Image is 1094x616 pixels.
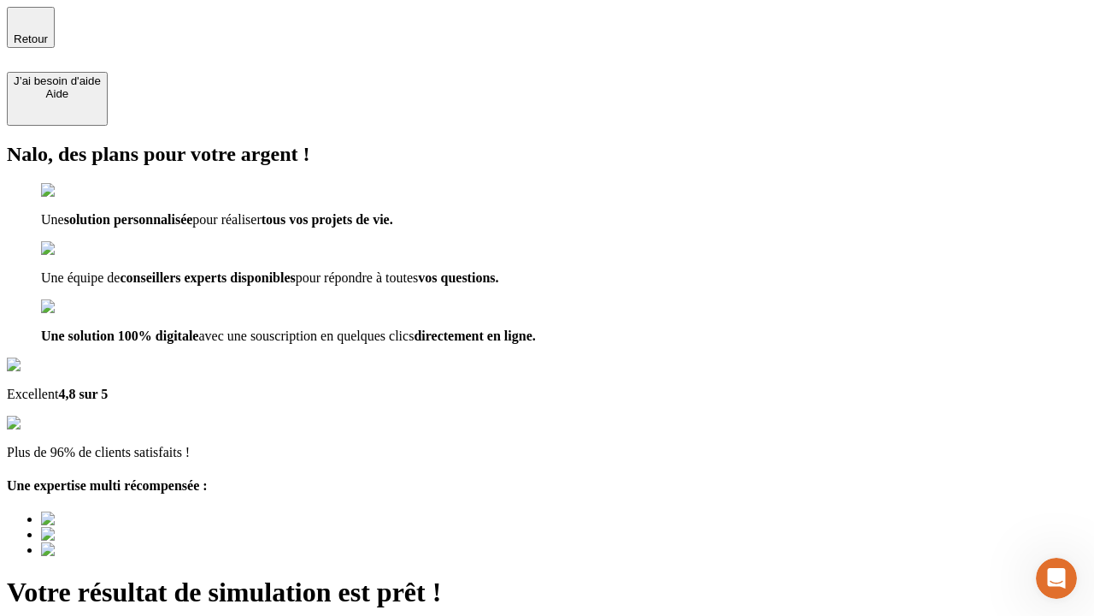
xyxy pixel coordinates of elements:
[41,212,64,227] span: Une
[41,512,199,527] img: Best savings advice award
[41,329,198,343] span: Une solution 100% digitale
[7,72,108,126] button: J’ai besoin d'aideAide
[7,416,91,431] img: reviews stars
[41,241,115,257] img: checkmark
[414,329,535,343] span: directement en ligne.
[7,478,1087,494] h4: Une expertise multi récompensée :
[7,387,58,401] span: Excellent
[41,542,199,558] img: Best savings advice award
[418,270,498,285] span: vos questions.
[198,329,414,343] span: avec une souscription en quelques clics
[7,143,1087,166] h2: Nalo, des plans pour votre argent !
[192,212,261,227] span: pour réaliser
[1036,558,1077,599] iframe: Intercom live chat
[41,183,115,198] img: checkmark
[120,270,295,285] span: conseillers experts disponibles
[7,7,55,48] button: Retour
[41,527,199,542] img: Best savings advice award
[14,74,101,87] div: J’ai besoin d'aide
[14,33,48,45] span: Retour
[262,212,393,227] span: tous vos projets de vie.
[14,87,101,100] div: Aide
[7,577,1087,608] h1: Votre résultat de simulation est prêt !
[296,270,419,285] span: pour répondre à toutes
[58,387,108,401] span: 4,8 sur 5
[64,212,193,227] span: solution personnalisée
[41,299,115,315] img: checkmark
[7,445,1087,460] p: Plus de 96% de clients satisfaits !
[7,358,106,373] img: Google Review
[41,270,120,285] span: Une équipe de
